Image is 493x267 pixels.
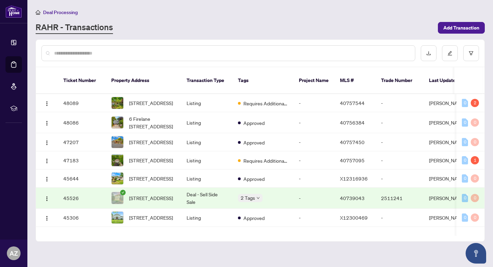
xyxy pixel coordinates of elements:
[340,100,365,106] span: 40757544
[44,140,50,146] img: Logo
[340,195,365,201] span: 40739043
[293,112,334,133] td: -
[181,209,232,227] td: Listing
[340,119,365,126] span: 40756384
[376,151,424,170] td: -
[466,243,486,264] button: Open asap
[293,170,334,188] td: -
[112,212,123,223] img: thumbnail-img
[340,139,365,145] span: 40757450
[471,138,479,146] div: 0
[112,173,123,184] img: thumbnail-img
[36,22,113,34] a: RAHR - Transactions
[426,51,431,56] span: download
[112,154,123,166] img: thumbnail-img
[293,151,334,170] td: -
[181,170,232,188] td: Listing
[243,139,265,146] span: Approved
[58,67,106,94] th: Ticket Number
[462,99,468,107] div: 0
[376,94,424,112] td: -
[424,188,475,209] td: [PERSON_NAME]
[58,188,106,209] td: 45526
[462,118,468,127] div: 0
[181,151,232,170] td: Listing
[376,133,424,151] td: -
[424,151,475,170] td: [PERSON_NAME]
[41,155,52,166] button: Logo
[43,9,78,15] span: Deal Processing
[462,138,468,146] div: 0
[463,45,479,61] button: filter
[181,133,232,151] td: Listing
[10,248,18,258] span: AZ
[424,133,475,151] td: [PERSON_NAME]
[58,133,106,151] td: 47207
[41,137,52,148] button: Logo
[129,194,173,202] span: [STREET_ADDRESS]
[44,176,50,182] img: Logo
[471,213,479,222] div: 0
[471,99,479,107] div: 2
[293,67,334,94] th: Project Name
[243,157,288,164] span: Requires Additional Docs
[41,97,52,108] button: Logo
[112,97,123,109] img: thumbnail-img
[58,209,106,227] td: 45306
[471,156,479,164] div: 1
[41,173,52,184] button: Logo
[438,22,485,34] button: Add Transaction
[44,196,50,201] img: Logo
[293,94,334,112] td: -
[181,188,232,209] td: Deal - Sell Side Sale
[256,196,260,200] span: down
[120,190,126,195] span: check-circle
[44,120,50,126] img: Logo
[232,67,293,94] th: Tags
[471,194,479,202] div: 0
[58,112,106,133] td: 48086
[424,209,475,227] td: [PERSON_NAME]
[340,175,368,182] span: X12316936
[462,213,468,222] div: 0
[376,170,424,188] td: -
[58,151,106,170] td: 47183
[44,158,50,164] img: Logo
[462,194,468,202] div: 0
[41,117,52,128] button: Logo
[469,51,473,56] span: filter
[376,209,424,227] td: -
[181,112,232,133] td: Listing
[112,192,123,204] img: thumbnail-img
[424,94,475,112] td: [PERSON_NAME]
[112,136,123,148] img: thumbnail-img
[241,194,255,202] span: 2 Tags
[243,214,265,222] span: Approved
[293,188,334,209] td: -
[293,209,334,227] td: -
[462,156,468,164] div: 0
[181,67,232,94] th: Transaction Type
[129,156,173,164] span: [STREET_ADDRESS]
[129,175,173,182] span: [STREET_ADDRESS]
[243,119,265,127] span: Approved
[462,174,468,183] div: 0
[376,112,424,133] td: -
[447,51,452,56] span: edit
[293,133,334,151] td: -
[58,170,106,188] td: 45644
[334,67,376,94] th: MLS #
[129,115,176,130] span: 6 Firelane [STREET_ADDRESS]
[471,174,479,183] div: 0
[443,22,479,33] span: Add Transaction
[129,214,173,221] span: [STREET_ADDRESS]
[421,45,437,61] button: download
[340,157,365,163] span: 40757095
[58,94,106,112] td: 48089
[424,112,475,133] td: [PERSON_NAME]
[41,193,52,204] button: Logo
[41,212,52,223] button: Logo
[424,67,475,94] th: Last Updated By
[376,67,424,94] th: Trade Number
[44,101,50,106] img: Logo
